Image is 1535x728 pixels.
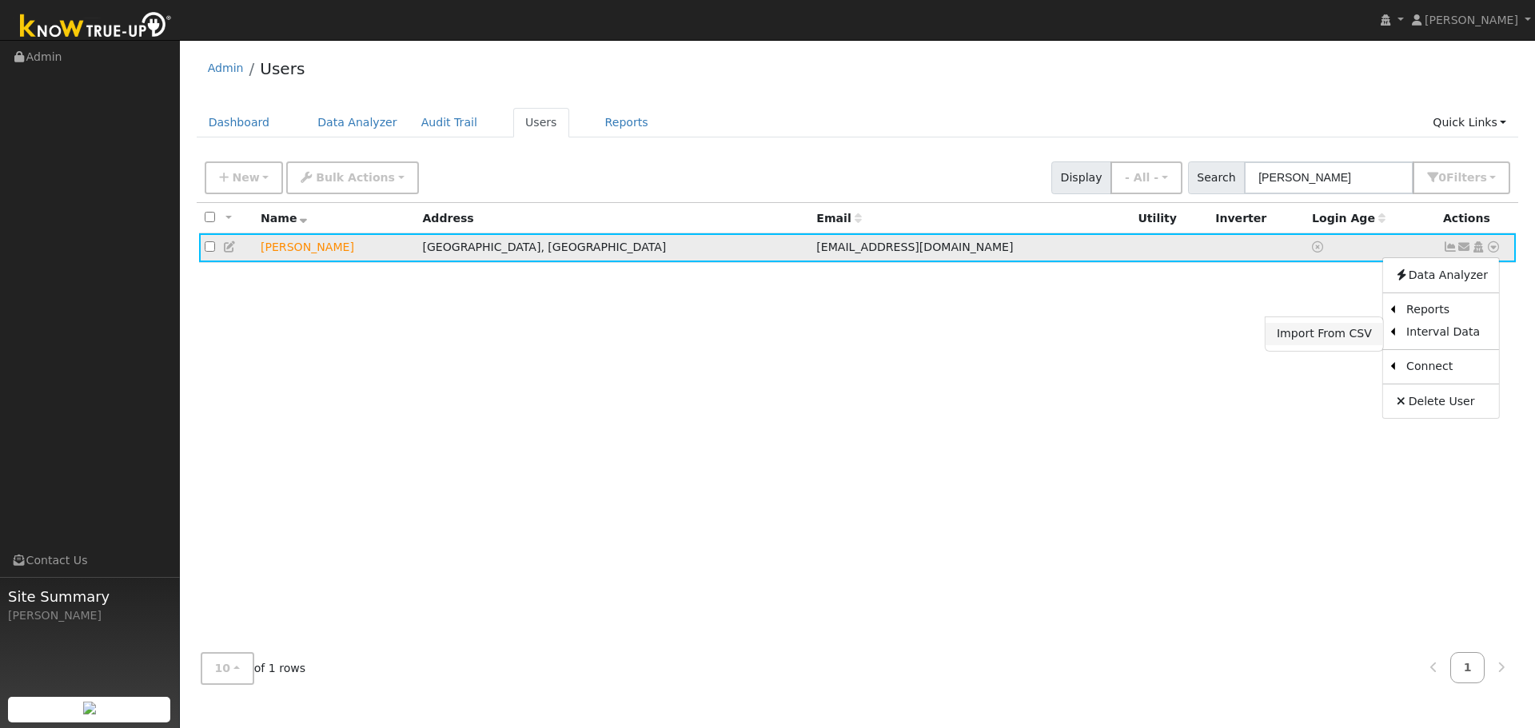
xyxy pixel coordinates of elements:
a: Import From CSV [1266,323,1383,345]
button: Bulk Actions [286,161,418,194]
a: Admin [208,62,244,74]
span: Days since last login [1312,212,1385,225]
a: Data Analyzer [1383,264,1499,286]
input: Search [1244,161,1413,194]
a: Delete User [1383,390,1499,412]
a: No login access [1312,241,1326,253]
td: [GEOGRAPHIC_DATA], [GEOGRAPHIC_DATA] [417,233,811,263]
div: Actions [1443,210,1510,227]
img: retrieve [83,702,96,714]
span: Search [1188,161,1245,194]
span: Email [816,212,861,225]
button: 10 [201,652,254,685]
a: Other actions [1486,239,1501,256]
div: Inverter [1215,210,1301,227]
a: Dashboard [197,108,282,137]
a: Audit Trail [409,108,489,137]
a: Edit User [223,241,237,253]
a: Login As [1471,241,1485,253]
button: New [205,161,284,194]
span: Display [1051,161,1111,194]
div: Address [422,210,805,227]
button: 0Filters [1413,161,1510,194]
a: Data Analyzer [305,108,409,137]
span: [EMAIL_ADDRESS][DOMAIN_NAME] [816,241,1013,253]
div: [PERSON_NAME] [8,607,171,624]
a: Users [513,108,569,137]
div: Utility [1138,210,1204,227]
span: of 1 rows [201,652,306,685]
span: [PERSON_NAME] [1425,14,1518,26]
a: mknox007@aol.com [1457,239,1472,256]
span: Site Summary [8,586,171,607]
a: Interval Data [1395,321,1499,344]
a: Connect [1395,356,1499,378]
span: 10 [215,662,231,674]
a: 1 [1450,652,1485,683]
img: Know True-Up [12,9,180,45]
a: Quick Links [1421,108,1518,137]
span: Filter [1446,171,1487,184]
a: Users [260,59,305,78]
td: Lead [255,233,417,263]
span: s [1480,171,1486,184]
span: Name [261,212,308,225]
a: Reports [1395,299,1499,321]
button: - All - [1110,161,1182,194]
span: Bulk Actions [316,171,395,184]
a: Not connected [1443,241,1457,253]
span: New [232,171,259,184]
a: Reports [593,108,660,137]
